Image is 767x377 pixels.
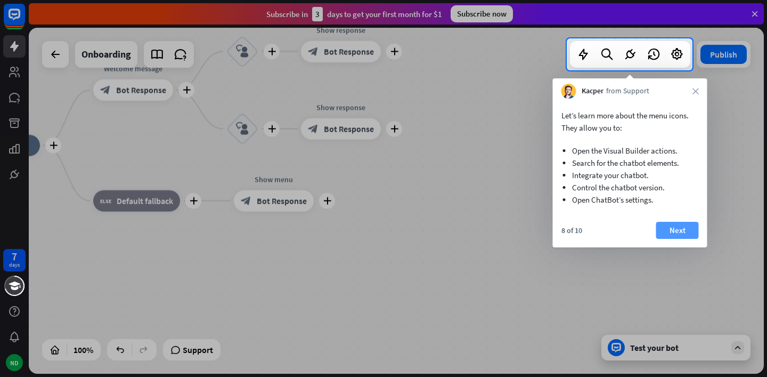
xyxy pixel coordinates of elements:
[9,4,40,36] button: Open LiveChat chat widget
[572,169,688,181] li: Integrate your chatbot.
[606,86,649,97] span: from Support
[656,222,699,239] button: Next
[561,109,699,134] p: Let’s learn more about the menu icons. They allow you to:
[572,145,688,157] li: Open the Visual Builder actions.
[572,181,688,194] li: Control the chatbot version.
[572,157,688,169] li: Search for the chatbot elements.
[561,226,582,235] div: 8 of 10
[692,88,699,94] i: close
[582,86,603,97] span: Kacper
[572,194,688,206] li: Open ChatBot’s settings.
